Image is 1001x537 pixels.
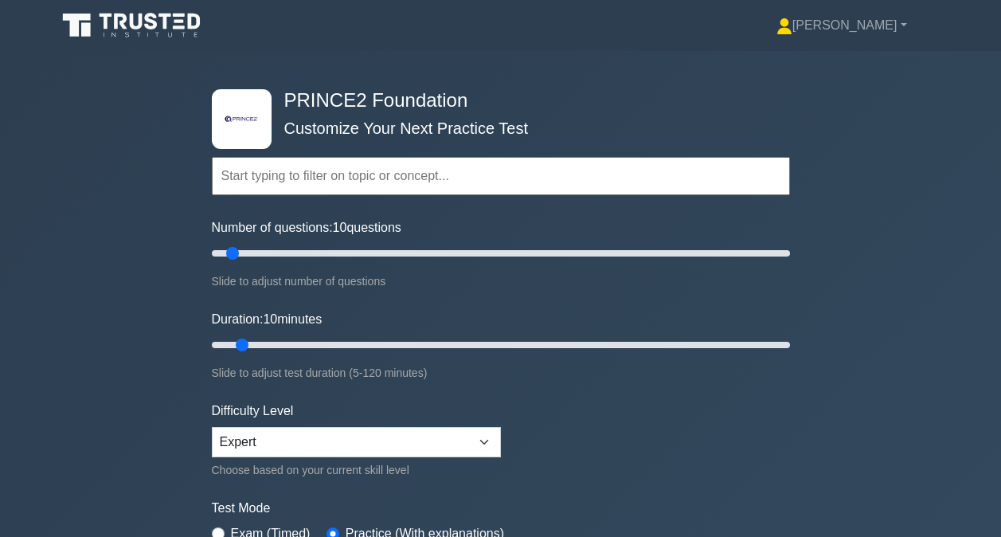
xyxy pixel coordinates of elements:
div: Slide to adjust test duration (5-120 minutes) [212,363,790,382]
span: 10 [263,312,277,326]
div: Slide to adjust number of questions [212,272,790,291]
label: Duration: minutes [212,310,323,329]
label: Number of questions: questions [212,218,401,237]
label: Difficulty Level [212,402,294,421]
label: Test Mode [212,499,790,518]
a: [PERSON_NAME] [738,10,945,41]
h4: PRINCE2 Foundation [278,89,712,112]
div: Choose based on your current skill level [212,461,501,480]
input: Start typing to filter on topic or concept... [212,157,790,195]
span: 10 [333,221,347,234]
